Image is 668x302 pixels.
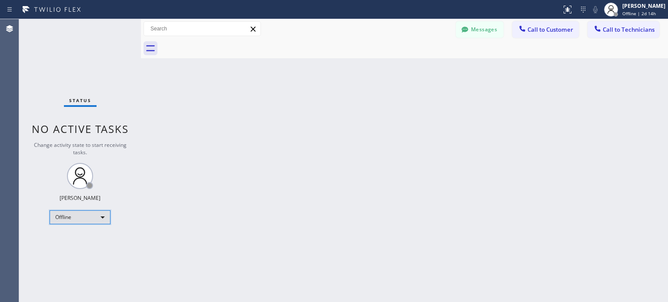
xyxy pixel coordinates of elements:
button: Mute [589,3,601,16]
button: Call to Technicians [588,21,659,38]
span: Status [69,97,91,103]
span: Change activity state to start receiving tasks. [34,141,127,156]
button: Messages [456,21,504,38]
div: [PERSON_NAME] [60,194,100,202]
span: Call to Technicians [603,26,655,33]
span: Call to Customer [528,26,573,33]
input: Search [144,22,261,36]
div: Offline [50,210,110,224]
button: Call to Customer [512,21,579,38]
div: [PERSON_NAME] [622,2,665,10]
span: Offline | 2d 14h [622,10,656,17]
span: No active tasks [32,122,129,136]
